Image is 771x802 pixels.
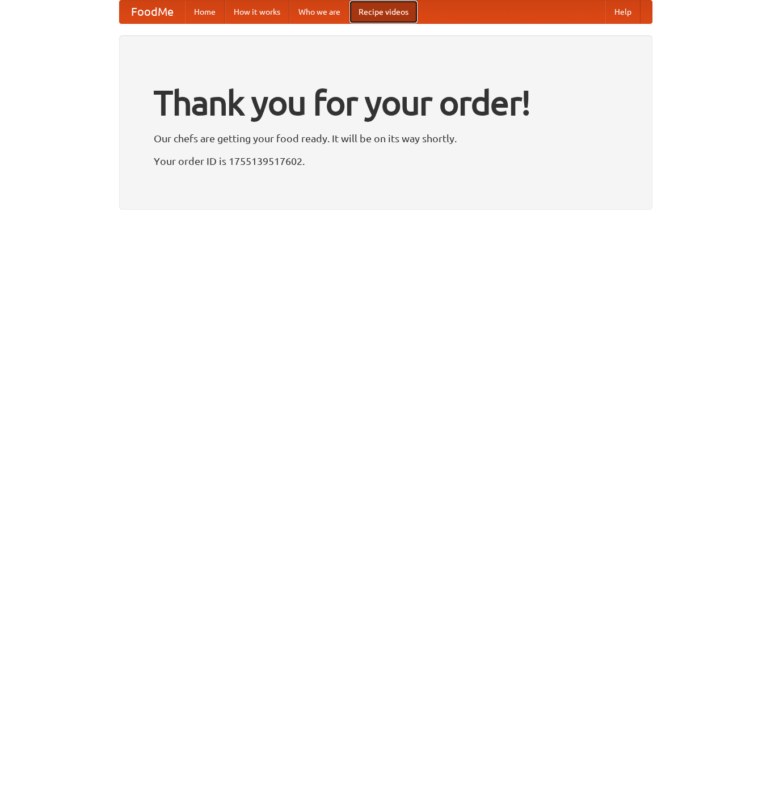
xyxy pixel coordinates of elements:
[120,1,185,23] a: FoodMe
[289,1,349,23] a: Who we are
[185,1,225,23] a: Home
[605,1,641,23] a: Help
[225,1,289,23] a: How it works
[154,130,618,147] p: Our chefs are getting your food ready. It will be on its way shortly.
[154,152,618,169] p: Your order ID is 1755139517602.
[154,75,618,130] h1: Thank you for your order!
[349,1,418,23] a: Recipe videos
